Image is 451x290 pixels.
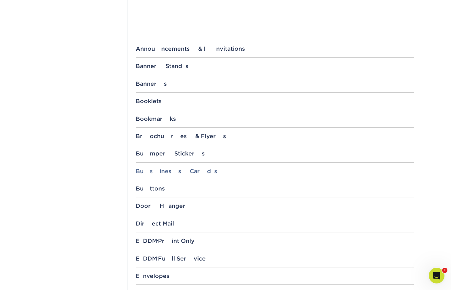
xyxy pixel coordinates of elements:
[429,268,444,283] iframe: Intercom live chat
[157,240,158,243] small: ®
[442,268,447,273] span: 1
[136,150,414,157] div: Bumper Stickers
[136,220,414,227] div: Direct Mail
[157,257,158,260] small: ®
[136,116,414,122] div: Bookmarks
[136,45,414,52] div: Announcements & Invitations
[136,133,414,139] div: Brochures & Flyers
[136,81,414,87] div: Banners
[136,255,414,262] div: EDDM Full Service
[136,238,414,244] div: EDDM Print Only
[136,273,414,279] div: Envelopes
[136,168,414,174] div: Business Cards
[136,203,414,209] div: Door Hanger
[136,63,414,69] div: Banner Stands
[136,185,414,192] div: Buttons
[136,98,414,104] div: Booklets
